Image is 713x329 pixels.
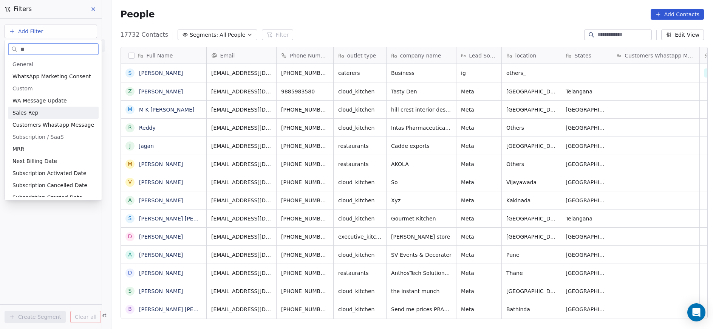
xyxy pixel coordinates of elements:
span: Subscription Created Date [12,194,82,201]
span: Custom [12,85,33,92]
span: Subscription / SaaS [12,133,64,141]
span: Subscription Activated Date [12,169,87,177]
span: WA Message Update [12,97,67,104]
div: Suggestions [8,58,99,228]
span: Sales Rep [12,109,38,116]
span: Next Billing Date [12,157,57,165]
span: General [12,61,33,68]
span: Customers Whastapp Message [12,121,94,129]
span: MRR [12,145,25,153]
span: WhatsApp Marketing Consent [12,73,91,80]
span: Subscription Cancelled Date [12,182,87,189]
